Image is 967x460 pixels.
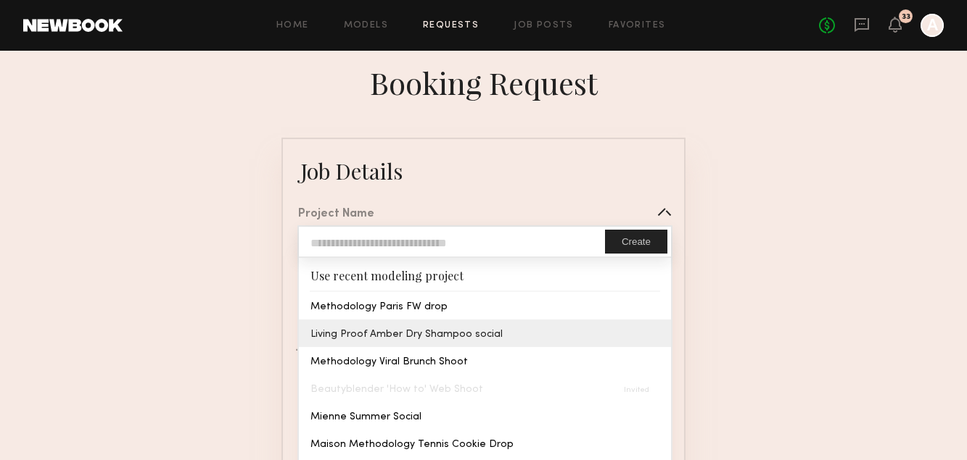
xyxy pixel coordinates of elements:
[300,156,403,185] div: Job Details
[299,347,671,375] div: Methodology Viral Brunch Shoot
[344,21,388,30] a: Models
[921,14,944,37] a: A
[605,230,667,254] button: Create
[370,62,598,103] div: Booking Request
[514,21,574,30] a: Job Posts
[299,402,671,430] div: Mienne Summer Social
[299,292,671,319] div: Methodology Paris FW drop
[609,21,666,30] a: Favorites
[299,319,671,347] div: Living Proof Amber Dry Shampoo social
[299,430,671,457] div: Maison Methodology Tennis Cookie Drop
[276,21,309,30] a: Home
[423,21,479,30] a: Requests
[299,375,671,402] div: Beautyblender 'How to' Web Shoot
[298,209,374,220] div: Project Name
[902,13,910,21] div: 33
[299,258,671,290] div: Use recent modeling project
